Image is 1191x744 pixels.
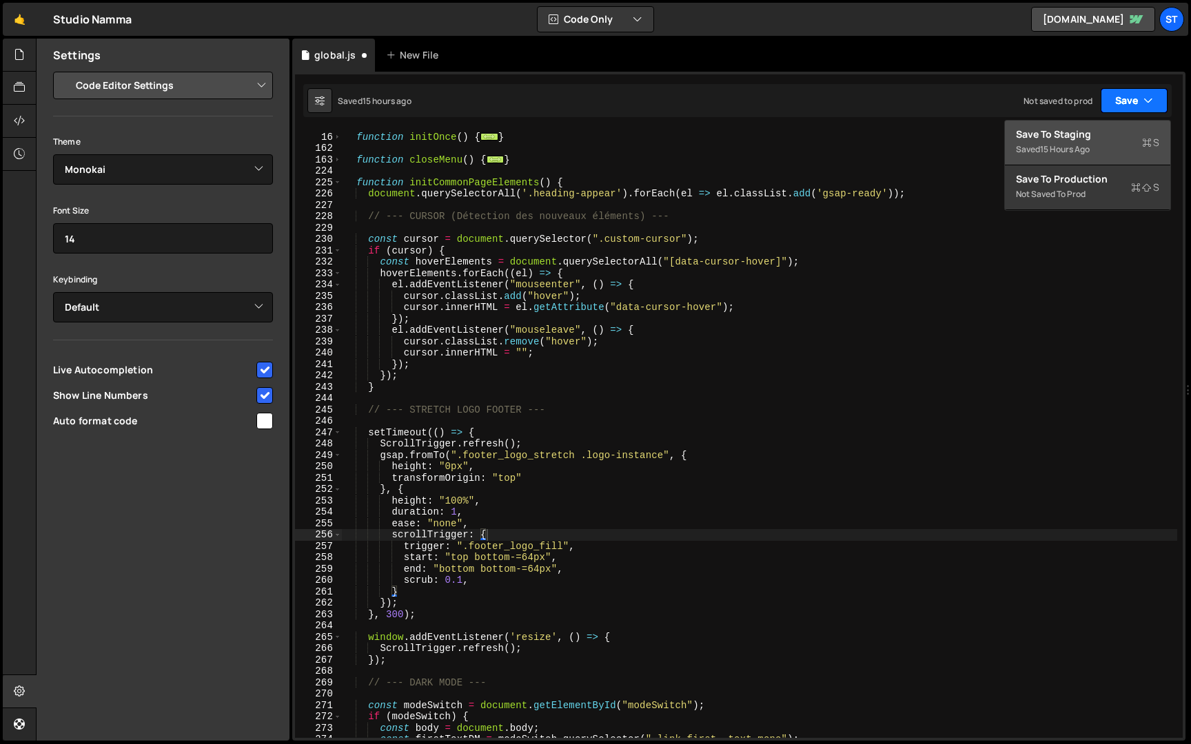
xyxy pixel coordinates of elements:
[295,654,342,666] div: 267
[53,363,254,377] span: Live Autocompletion
[295,723,342,734] div: 273
[295,188,342,200] div: 226
[295,336,342,348] div: 239
[295,234,342,245] div: 230
[295,256,342,268] div: 232
[1005,121,1170,165] button: Save to StagingS Saved15 hours ago
[295,564,342,575] div: 259
[295,154,342,166] div: 163
[1016,186,1159,203] div: Not saved to prod
[295,575,342,586] div: 260
[295,143,342,154] div: 162
[295,393,342,404] div: 244
[363,95,411,107] div: 15 hours ago
[1005,165,1170,210] button: Save to ProductionS Not saved to prod
[295,291,342,302] div: 235
[295,700,342,712] div: 271
[295,609,342,621] div: 263
[295,711,342,723] div: 272
[53,273,98,287] label: Keybinding
[386,48,444,62] div: New File
[53,389,254,402] span: Show Line Numbers
[1101,88,1168,113] button: Save
[295,620,342,632] div: 264
[314,48,356,62] div: global.js
[295,177,342,189] div: 225
[295,359,342,371] div: 241
[1031,7,1155,32] a: [DOMAIN_NAME]
[1016,127,1159,141] div: Save to Staging
[295,404,342,416] div: 245
[1016,141,1159,158] div: Saved
[295,506,342,518] div: 254
[295,382,342,393] div: 243
[3,3,37,36] a: 🤙
[1016,172,1159,186] div: Save to Production
[480,132,498,140] span: ...
[53,11,132,28] div: Studio Namma
[295,484,342,495] div: 252
[295,347,342,359] div: 240
[295,200,342,211] div: 227
[1131,180,1159,194] span: S
[295,279,342,291] div: 234
[295,461,342,473] div: 250
[295,211,342,223] div: 228
[295,415,342,427] div: 246
[295,586,342,598] div: 261
[1159,7,1184,32] a: St
[295,643,342,654] div: 266
[295,268,342,280] div: 233
[295,245,342,257] div: 231
[295,529,342,541] div: 256
[338,95,411,107] div: Saved
[295,518,342,530] div: 255
[295,552,342,564] div: 258
[1040,143,1090,155] div: 15 hours ago
[295,677,342,689] div: 269
[295,370,342,382] div: 242
[295,473,342,484] div: 251
[295,495,342,507] div: 253
[53,414,254,428] span: Auto format code
[295,541,342,552] div: 257
[295,132,342,143] div: 16
[538,7,653,32] button: Code Only
[295,450,342,462] div: 249
[295,688,342,700] div: 270
[295,324,342,336] div: 238
[53,48,101,63] h2: Settings
[295,302,342,313] div: 236
[295,223,342,234] div: 229
[295,665,342,677] div: 268
[1142,136,1159,149] span: S
[295,632,342,643] div: 265
[295,427,342,439] div: 247
[295,438,342,450] div: 248
[487,155,505,163] span: ...
[53,204,89,218] label: Font Size
[295,313,342,325] div: 237
[295,165,342,177] div: 224
[53,135,81,149] label: Theme
[295,597,342,609] div: 262
[1024,95,1092,107] div: Not saved to prod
